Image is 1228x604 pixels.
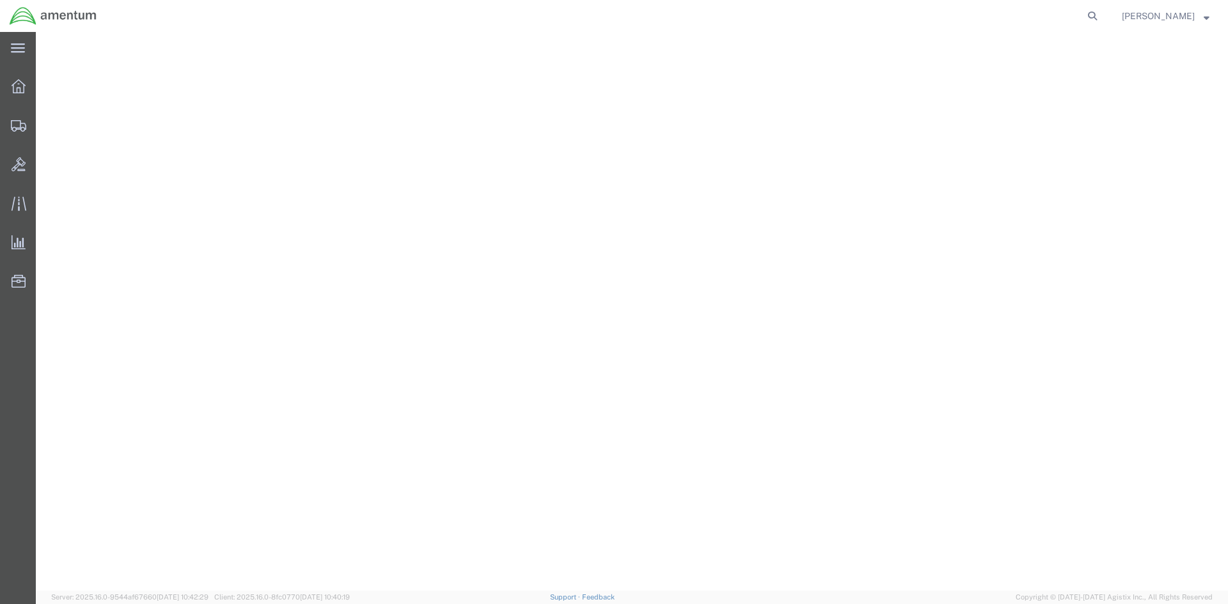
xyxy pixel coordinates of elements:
button: [PERSON_NAME] [1121,8,1210,24]
span: Client: 2025.16.0-8fc0770 [214,593,350,601]
span: Jessica White [1122,9,1195,23]
a: Feedback [582,593,615,601]
img: logo [9,6,97,26]
span: Copyright © [DATE]-[DATE] Agistix Inc., All Rights Reserved [1016,592,1213,603]
span: [DATE] 10:42:29 [157,593,209,601]
span: Server: 2025.16.0-9544af67660 [51,593,209,601]
iframe: FS Legacy Container [36,32,1228,591]
span: [DATE] 10:40:19 [300,593,350,601]
a: Support [550,593,582,601]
